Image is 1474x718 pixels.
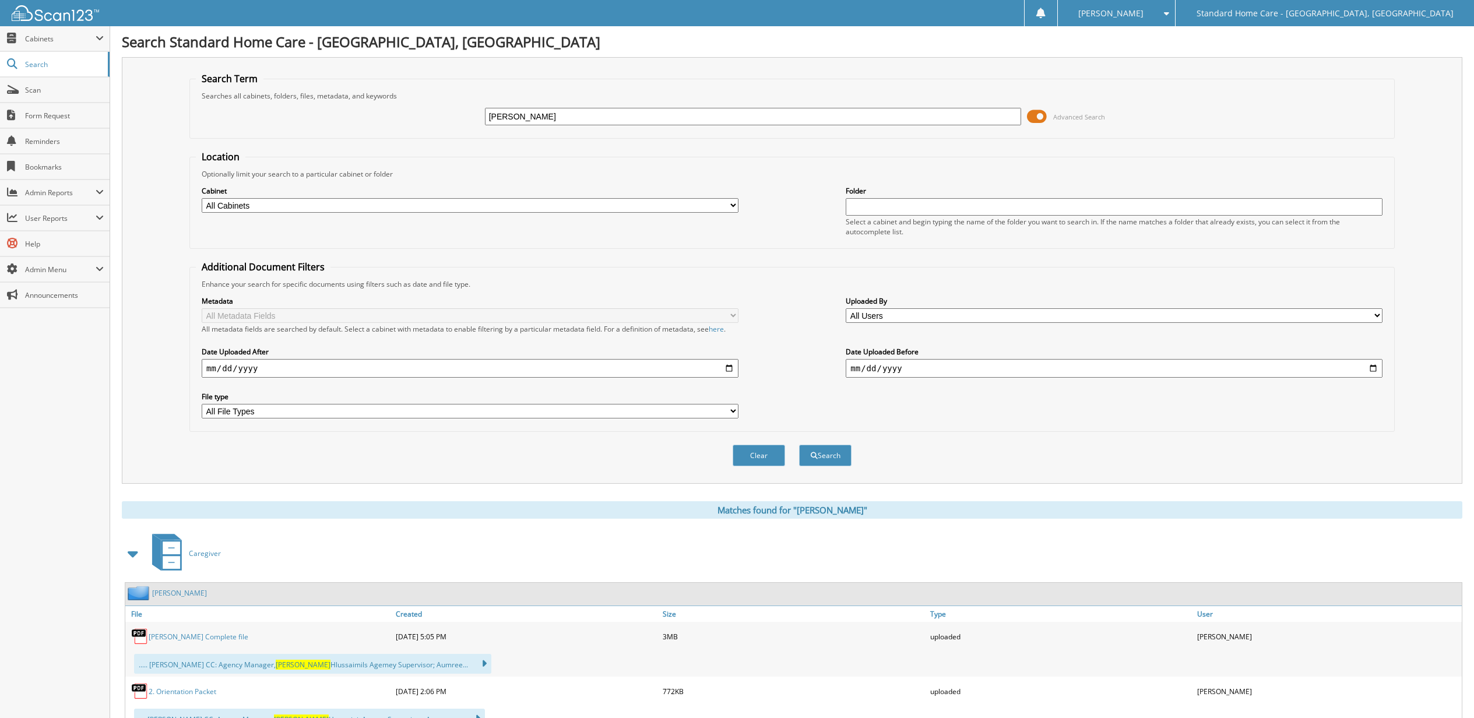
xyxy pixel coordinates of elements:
div: [PERSON_NAME] [1194,680,1462,703]
legend: Location [196,150,245,163]
div: Select a cabinet and begin typing the name of the folder you want to search in. If the name match... [846,217,1382,237]
span: Standard Home Care - [GEOGRAPHIC_DATA], [GEOGRAPHIC_DATA] [1197,10,1454,17]
label: Folder [846,186,1382,196]
a: [PERSON_NAME] Complete file [149,632,248,642]
a: Type [927,606,1195,622]
label: Date Uploaded Before [846,347,1382,357]
label: Cabinet [202,186,738,196]
div: [PERSON_NAME] [1194,625,1462,648]
img: scan123-logo-white.svg [12,5,99,21]
a: Created [393,606,660,622]
a: [PERSON_NAME] [152,588,207,598]
a: Caregiver [145,530,221,576]
div: 772KB [660,680,927,703]
a: User [1194,606,1462,622]
span: Caregiver [189,548,221,558]
input: end [846,359,1382,378]
span: Scan [25,85,104,95]
div: ..... [PERSON_NAME] CC: Agency Manager, Hlussaimils Agemey Supervisor; Aumree... [134,654,491,674]
img: PDF.png [131,628,149,645]
label: Metadata [202,296,738,306]
span: [PERSON_NAME] [276,660,330,670]
button: Clear [733,445,785,466]
span: Search [25,59,102,69]
span: Form Request [25,111,104,121]
legend: Search Term [196,72,263,85]
span: Help [25,239,104,249]
span: Bookmarks [25,162,104,172]
a: 2. Orientation Packet [149,687,216,696]
div: [DATE] 5:05 PM [393,625,660,648]
span: Cabinets [25,34,96,44]
div: Enhance your search for specific documents using filters such as date and file type. [196,279,1388,289]
a: Size [660,606,927,622]
span: Admin Reports [25,188,96,198]
span: Admin Menu [25,265,96,274]
div: 3MB [660,625,927,648]
a: File [125,606,393,622]
span: Reminders [25,136,104,146]
a: here [709,324,724,334]
div: uploaded [927,680,1195,703]
div: uploaded [927,625,1195,648]
input: start [202,359,738,378]
legend: Additional Document Filters [196,261,330,273]
span: Advanced Search [1053,112,1105,121]
label: Uploaded By [846,296,1382,306]
img: PDF.png [131,682,149,700]
h1: Search Standard Home Care - [GEOGRAPHIC_DATA], [GEOGRAPHIC_DATA] [122,32,1462,51]
div: Matches found for "[PERSON_NAME]" [122,501,1462,519]
button: Search [799,445,852,466]
img: folder2.png [128,586,152,600]
span: Announcements [25,290,104,300]
div: [DATE] 2:06 PM [393,680,660,703]
div: All metadata fields are searched by default. Select a cabinet with metadata to enable filtering b... [202,324,738,334]
label: File type [202,392,738,402]
label: Date Uploaded After [202,347,738,357]
span: [PERSON_NAME] [1078,10,1144,17]
span: User Reports [25,213,96,223]
div: Searches all cabinets, folders, files, metadata, and keywords [196,91,1388,101]
div: Optionally limit your search to a particular cabinet or folder [196,169,1388,179]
